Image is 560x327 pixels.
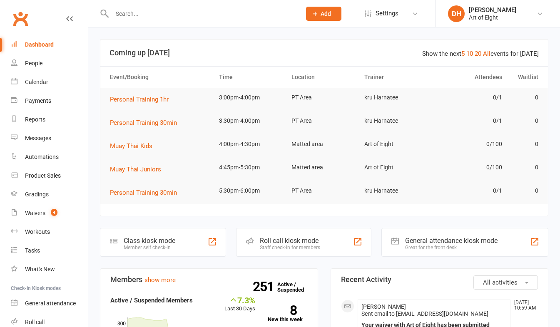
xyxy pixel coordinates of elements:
a: Payments [11,92,88,110]
div: Art of Eight [469,14,516,21]
a: Gradings [11,185,88,204]
a: Clubworx [10,8,31,29]
a: What's New [11,260,88,279]
strong: 251 [253,280,277,293]
h3: Recent Activity [341,275,538,284]
button: Personal Training 30min [110,118,183,128]
span: 4 [51,209,57,216]
div: Dashboard [25,41,54,48]
td: 3:00pm-4:00pm [215,88,288,107]
button: Personal Training 30min [110,188,183,198]
div: Messages [25,135,51,141]
div: People [25,60,42,67]
td: Art of Eight [361,158,433,177]
a: Dashboard [11,35,88,54]
td: 0/100 [433,158,506,177]
td: Matted area [288,134,361,154]
a: Waivers 4 [11,204,88,223]
button: All activities [473,275,538,290]
div: What's New [25,266,55,272]
a: 5 [461,50,465,57]
td: 0/1 [433,181,506,201]
td: PT Area [288,181,361,201]
th: Location [288,67,361,88]
button: Muay Thai Kids [110,141,158,151]
td: 0 [506,111,542,131]
td: kru Harnatee [361,88,433,107]
div: Calendar [25,79,48,85]
span: Personal Training 30min [110,119,177,126]
td: PT Area [288,111,361,131]
td: 3:30pm-4:00pm [215,111,288,131]
button: Personal Training 1hr [110,94,174,104]
span: Settings [376,4,398,23]
div: Product Sales [25,172,61,179]
a: People [11,54,88,73]
span: [PERSON_NAME] [361,303,406,310]
time: [DATE] 10:59 AM [510,300,538,311]
button: Muay Thai Juniors [110,164,167,174]
span: Add [321,10,331,17]
div: Waivers [25,210,45,216]
a: Workouts [11,223,88,241]
span: Sent email to [EMAIL_ADDRESS][DOMAIN_NAME] [361,310,488,317]
div: [PERSON_NAME] [469,6,516,14]
td: PT Area [288,88,361,107]
td: Art of Eight [361,134,433,154]
div: Member self check-in [124,245,175,250]
td: 0 [506,158,542,177]
div: Payments [25,97,51,104]
div: Roll call [25,319,45,325]
td: 0/1 [433,88,506,107]
div: Last 30 Days [224,295,255,313]
div: General attendance [25,300,76,307]
a: show more [144,276,176,284]
span: All activities [483,279,518,286]
a: General attendance kiosk mode [11,294,88,313]
a: 251Active / Suspended [277,275,314,299]
div: Gradings [25,191,49,198]
a: Reports [11,110,88,129]
a: 8New this week [268,305,308,322]
td: 0 [506,88,542,107]
div: General attendance kiosk mode [405,237,498,245]
a: 20 [475,50,481,57]
div: 7.3% [224,295,255,305]
div: Show the next events for [DATE] [422,49,539,59]
a: Product Sales [11,166,88,185]
td: kru Harnatee [361,111,433,131]
strong: Active / Suspended Members [110,297,193,304]
a: Automations [11,148,88,166]
td: kru Harnatee [361,181,433,201]
div: Great for the front desk [405,245,498,250]
a: 10 [466,50,473,57]
a: All [483,50,490,57]
td: 4:00pm-4:30pm [215,134,288,154]
a: Calendar [11,73,88,92]
input: Search... [110,8,295,20]
td: 0 [506,134,542,154]
a: Tasks [11,241,88,260]
td: 0/1 [433,111,506,131]
td: 0/100 [433,134,506,154]
span: Muay Thai Juniors [110,166,161,173]
span: Personal Training 1hr [110,96,169,103]
td: 4:45pm-5:30pm [215,158,288,177]
td: 5:30pm-6:00pm [215,181,288,201]
td: Matted area [288,158,361,177]
div: Reports [25,116,45,123]
th: Event/Booking [106,67,215,88]
th: Trainer [361,67,433,88]
th: Time [215,67,288,88]
div: Class kiosk mode [124,237,175,245]
div: Staff check-in for members [260,245,320,250]
th: Attendees [433,67,506,88]
div: Tasks [25,247,40,254]
h3: Coming up [DATE] [110,49,539,57]
span: Muay Thai Kids [110,142,152,150]
h3: Members [110,275,308,284]
a: Messages [11,129,88,148]
div: Automations [25,154,59,160]
button: Add [306,7,341,21]
strong: 8 [268,304,297,317]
